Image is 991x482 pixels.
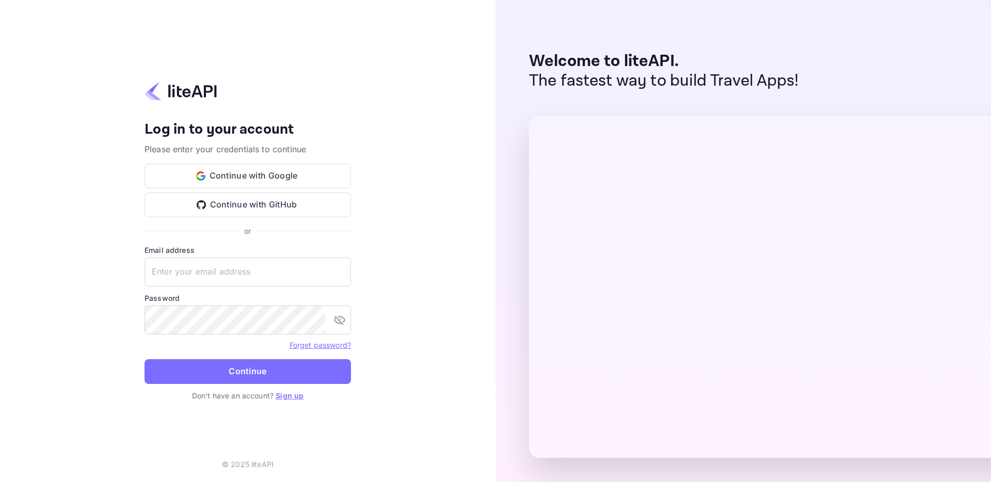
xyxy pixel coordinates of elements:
button: Continue [145,359,351,384]
label: Password [145,293,351,303]
p: © 2025 liteAPI [222,459,274,470]
a: Sign up [276,391,303,400]
button: Continue with GitHub [145,192,351,217]
button: toggle password visibility [329,310,350,330]
a: Forget password? [290,340,351,350]
p: or [244,226,251,236]
p: Welcome to liteAPI. [529,52,799,71]
a: Forget password? [290,341,351,349]
button: Continue with Google [145,164,351,188]
p: The fastest way to build Travel Apps! [529,71,799,91]
h4: Log in to your account [145,121,351,139]
input: Enter your email address [145,258,351,286]
img: liteapi [145,81,217,101]
p: Please enter your credentials to continue [145,143,351,155]
label: Email address [145,245,351,255]
p: Don't have an account? [145,390,351,401]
